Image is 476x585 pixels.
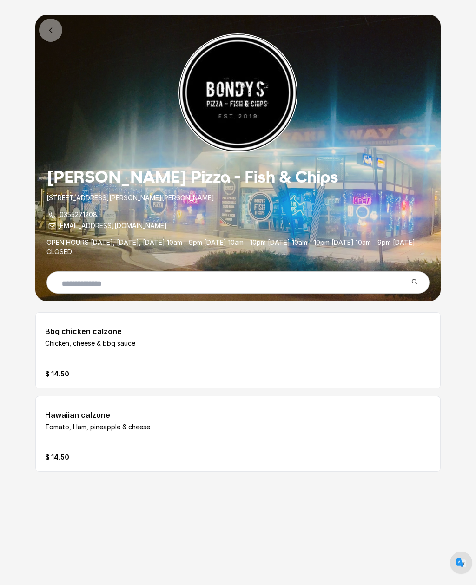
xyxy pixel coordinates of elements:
[45,322,365,339] label: Bbq chicken calzone
[45,422,365,432] p: Tomato, Ham, pineapple & cheese
[178,33,297,152] img: Restaurant Logo
[45,369,69,379] p: $ 14.50
[46,193,430,203] p: [STREET_ADDRESS][PERSON_NAME][PERSON_NAME]
[59,210,97,218] a: 0355271208
[45,339,365,348] p: Chicken, cheese & bbq sauce
[46,167,430,186] h1: [PERSON_NAME] Pizza - Fish & Chips
[46,238,430,256] p: OPEN HOURS [DATE], [DATE], [DATE] 10am - 9pm [DATE] 10am - 10pm [DATE] 10am - 10pm [DATE] 10am - ...
[456,558,466,567] img: default.png
[46,221,430,230] p: [EMAIL_ADDRESS][DOMAIN_NAME]
[45,453,69,462] p: $ 14.50
[45,406,365,422] label: Hawaiian calzone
